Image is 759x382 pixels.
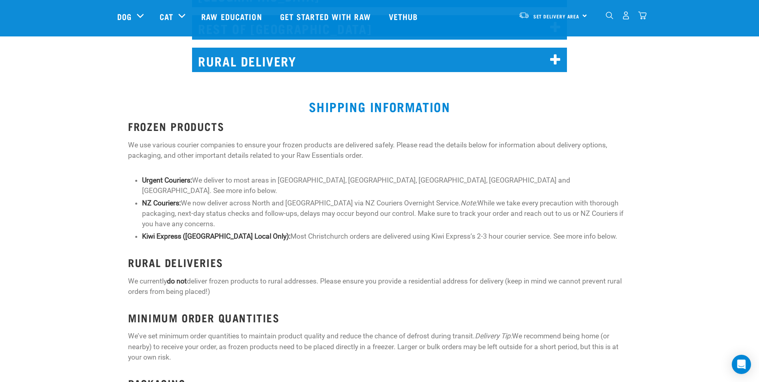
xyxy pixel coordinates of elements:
div: Open Intercom Messenger [732,355,751,374]
img: user.png [622,11,630,20]
a: Cat [160,10,173,22]
a: Get started with Raw [272,0,381,32]
img: home-icon-1@2x.png [606,12,613,19]
em: Note: [461,199,477,207]
strong: do not [167,277,187,285]
strong: Kiwi Express ([GEOGRAPHIC_DATA] Local Only): [142,232,290,240]
p: We use various courier companies to ensure your frozen products are delivered safely. Please read... [128,140,631,161]
p: We currently deliver frozen products to rural addresses. Please ensure you provide a residential ... [128,276,631,297]
h2: RURAL DELIVERY [192,48,567,72]
strong: RURAL DELIVERIES [128,259,223,265]
strong: Urgent Couriers: [142,176,192,184]
span: Set Delivery Area [533,15,580,18]
a: Dog [117,10,132,22]
img: home-icon@2x.png [638,11,647,20]
em: Delivery Tip: [475,332,512,340]
strong: NZ Couriers: [142,199,181,207]
p: We’ve set minimum order quantities to maintain product quality and reduce the chance of defrost d... [128,331,631,362]
a: Vethub [381,0,428,32]
strong: FROZEN PRODUCTS [128,123,224,129]
li: We deliver to most areas in [GEOGRAPHIC_DATA], [GEOGRAPHIC_DATA], [GEOGRAPHIC_DATA], [GEOGRAPHIC_... [142,175,631,196]
a: Raw Education [193,0,272,32]
strong: MINIMUM ORDER QUANTITIES [128,314,279,320]
img: van-moving.png [519,12,529,19]
li: Most Christchurch orders are delivered using Kiwi Express’s 2-3 hour courier service. See more in... [142,231,631,241]
li: We now deliver across North and [GEOGRAPHIC_DATA] via NZ Couriers Overnight Service. While we tak... [142,198,631,229]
